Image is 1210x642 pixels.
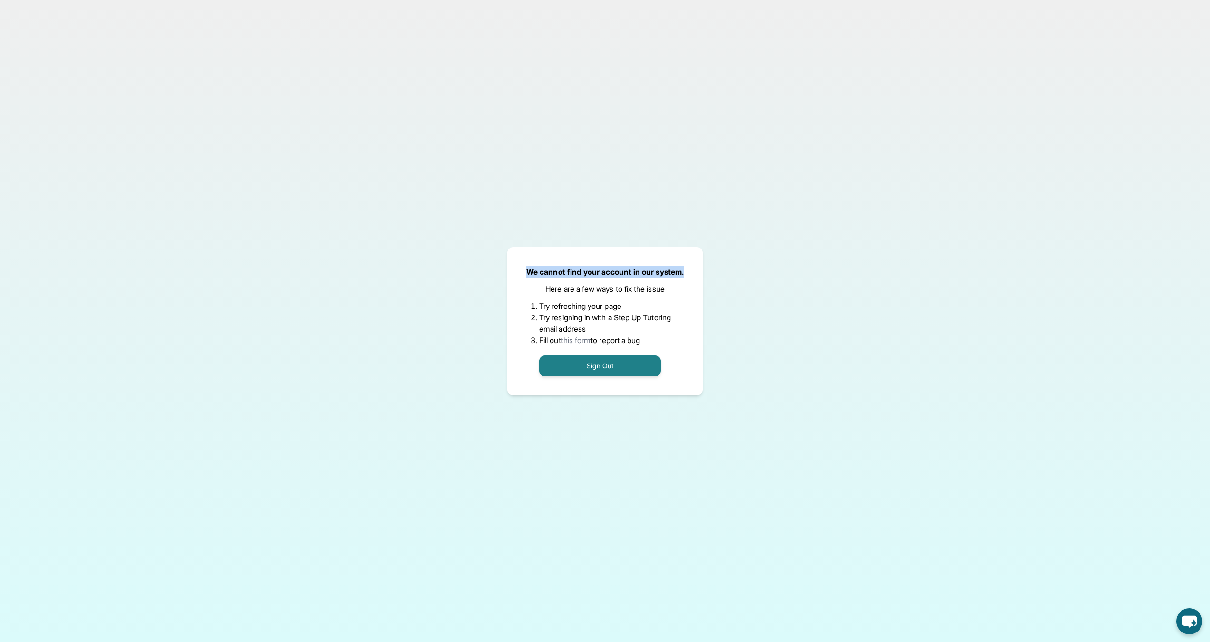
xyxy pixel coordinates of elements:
[539,355,661,376] button: Sign Out
[539,300,671,312] li: Try refreshing your page
[539,335,671,346] li: Fill out to report a bug
[539,312,671,335] li: Try resigning in with a Step Up Tutoring email address
[545,283,665,295] p: Here are a few ways to fix the issue
[1176,608,1202,634] button: chat-button
[526,266,684,278] p: We cannot find your account in our system.
[539,361,661,370] a: Sign Out
[561,335,591,345] a: this form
